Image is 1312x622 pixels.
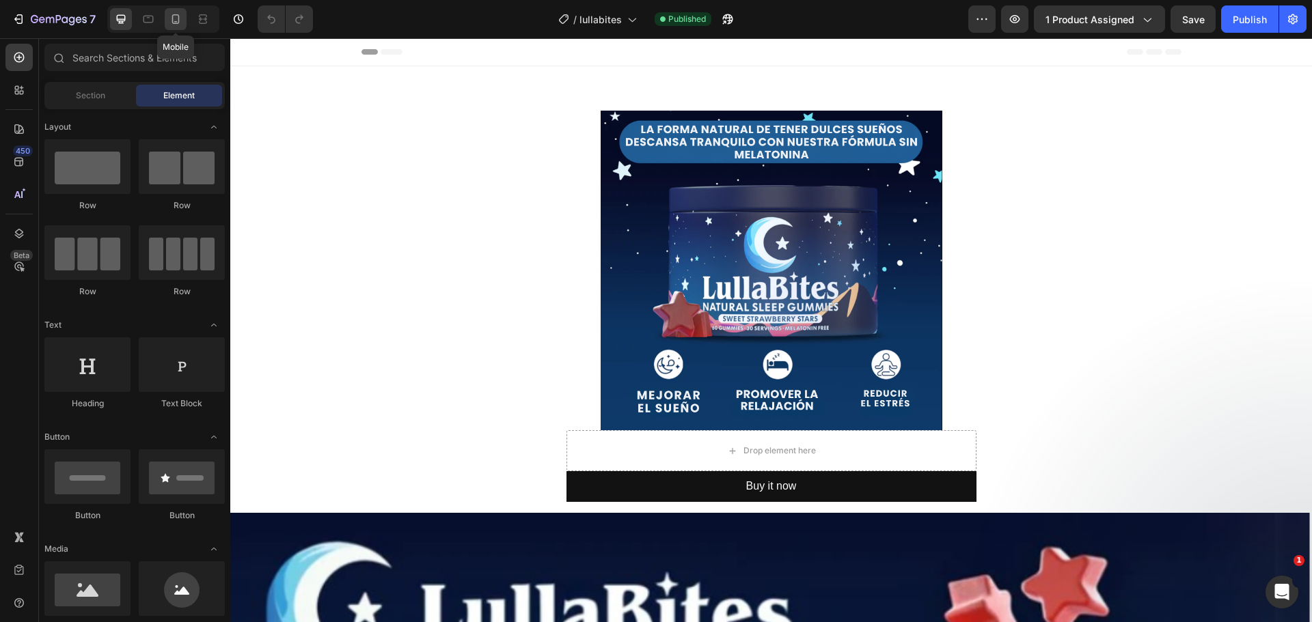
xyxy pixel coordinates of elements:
[1233,12,1267,27] div: Publish
[579,12,622,27] span: lullabites
[139,199,225,212] div: Row
[203,426,225,448] span: Toggle open
[338,55,523,66] strong: ENVÍO GRATIS Y PAGA AL RECIBIR
[139,397,225,410] div: Text Block
[1182,14,1205,25] span: Save
[516,438,566,458] div: Buy it now
[13,145,33,156] div: 450
[139,285,225,298] div: Row
[76,89,105,102] span: Section
[44,397,131,410] div: Heading
[44,431,70,443] span: Button
[1221,5,1279,33] button: Publish
[44,199,131,212] div: Row
[1294,555,1304,566] span: 1
[258,5,313,33] div: Undo/Redo
[163,89,195,102] span: Element
[44,121,71,133] span: Layout
[10,250,33,261] div: Beta
[230,38,1312,622] iframe: Design area
[44,285,131,298] div: Row
[1034,5,1165,33] button: 1 product assigned
[573,12,577,27] span: /
[44,509,131,522] div: Button
[44,319,61,331] span: Text
[668,13,706,25] span: Published
[203,116,225,138] span: Toggle open
[370,72,712,393] img: gempages_535620833180123971-befe2972-13eb-4fe0-951f-3070dd7ee91b.png
[139,509,225,522] div: Button
[1266,576,1298,608] iframe: Intercom live chat
[203,314,225,336] span: Toggle open
[44,543,68,555] span: Media
[5,5,102,33] button: 7
[513,407,586,418] div: Drop element here
[1171,5,1216,33] button: Save
[44,44,225,71] input: Search Sections & Elements
[90,11,96,27] p: 7
[336,433,746,464] button: Buy it now
[1045,12,1134,27] span: 1 product assigned
[203,538,225,560] span: Toggle open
